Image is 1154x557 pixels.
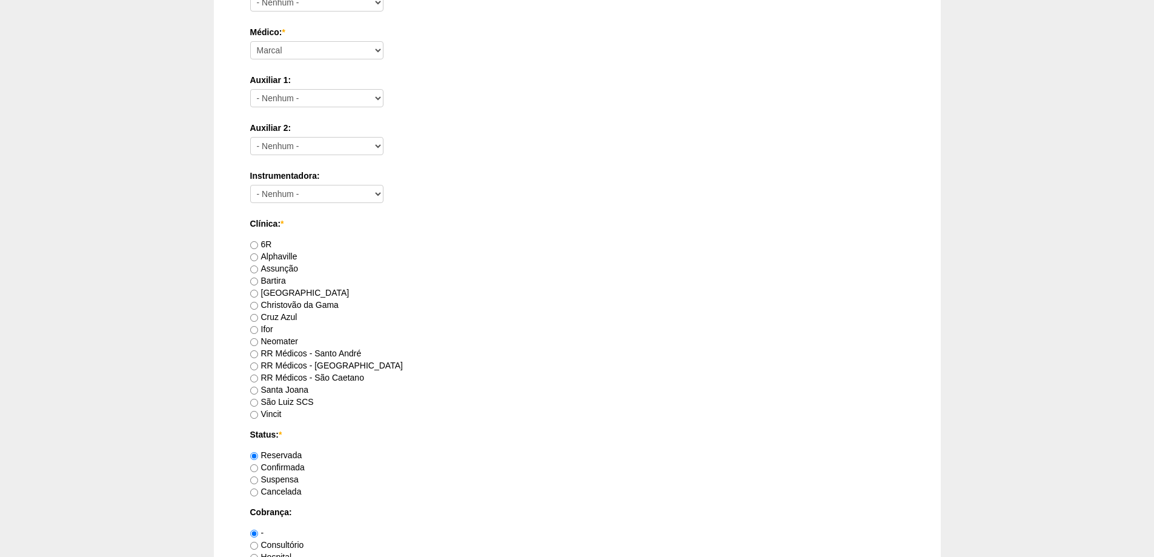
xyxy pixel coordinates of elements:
[250,475,299,484] label: Suspensa
[282,27,285,37] span: Este campo é obrigatório.
[250,375,258,382] input: RR Médicos - São Caetano
[250,302,258,310] input: Christovão da Gama
[250,264,298,273] label: Assunção
[250,528,264,538] label: -
[250,122,904,134] label: Auxiliar 2:
[250,326,258,334] input: Ifor
[250,338,258,346] input: Neomater
[250,362,258,370] input: RR Médicos - [GEOGRAPHIC_DATA]
[250,452,258,460] input: Reservada
[279,430,282,439] span: Este campo é obrigatório.
[250,506,904,518] label: Cobrança:
[250,411,258,419] input: Vincit
[250,350,258,358] input: RR Médicos - Santo André
[280,219,284,228] span: Este campo é obrigatório.
[250,397,314,407] label: São Luiz SCS
[250,252,297,261] label: Alphaville
[250,312,297,322] label: Cruz Azul
[250,349,362,358] label: RR Médicos - Santo André
[250,409,282,419] label: Vincit
[250,487,302,496] label: Cancelada
[250,288,350,298] label: [GEOGRAPHIC_DATA]
[250,450,302,460] label: Reservada
[250,542,258,550] input: Consultório
[250,540,304,550] label: Consultório
[250,387,258,395] input: Santa Joana
[250,385,309,395] label: Santa Joana
[250,399,258,407] input: São Luiz SCS
[250,530,258,538] input: -
[250,74,904,86] label: Auxiliar 1:
[250,290,258,298] input: [GEOGRAPHIC_DATA]
[250,276,286,285] label: Bartira
[250,253,258,261] input: Alphaville
[250,314,258,322] input: Cruz Azul
[250,241,258,249] input: 6R
[250,429,904,441] label: Status:
[250,464,258,472] input: Confirmada
[250,239,272,249] label: 6R
[250,278,258,285] input: Bartira
[250,489,258,496] input: Cancelada
[250,373,364,382] label: RR Médicos - São Caetano
[250,265,258,273] input: Assunção
[250,324,273,334] label: Ifor
[250,462,305,472] label: Confirmada
[250,26,904,38] label: Médico:
[250,218,904,230] label: Clínica:
[250,476,258,484] input: Suspensa
[250,170,904,182] label: Instrumentadora:
[250,361,403,370] label: RR Médicos - [GEOGRAPHIC_DATA]
[250,300,339,310] label: Christovão da Gama
[250,336,298,346] label: Neomater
